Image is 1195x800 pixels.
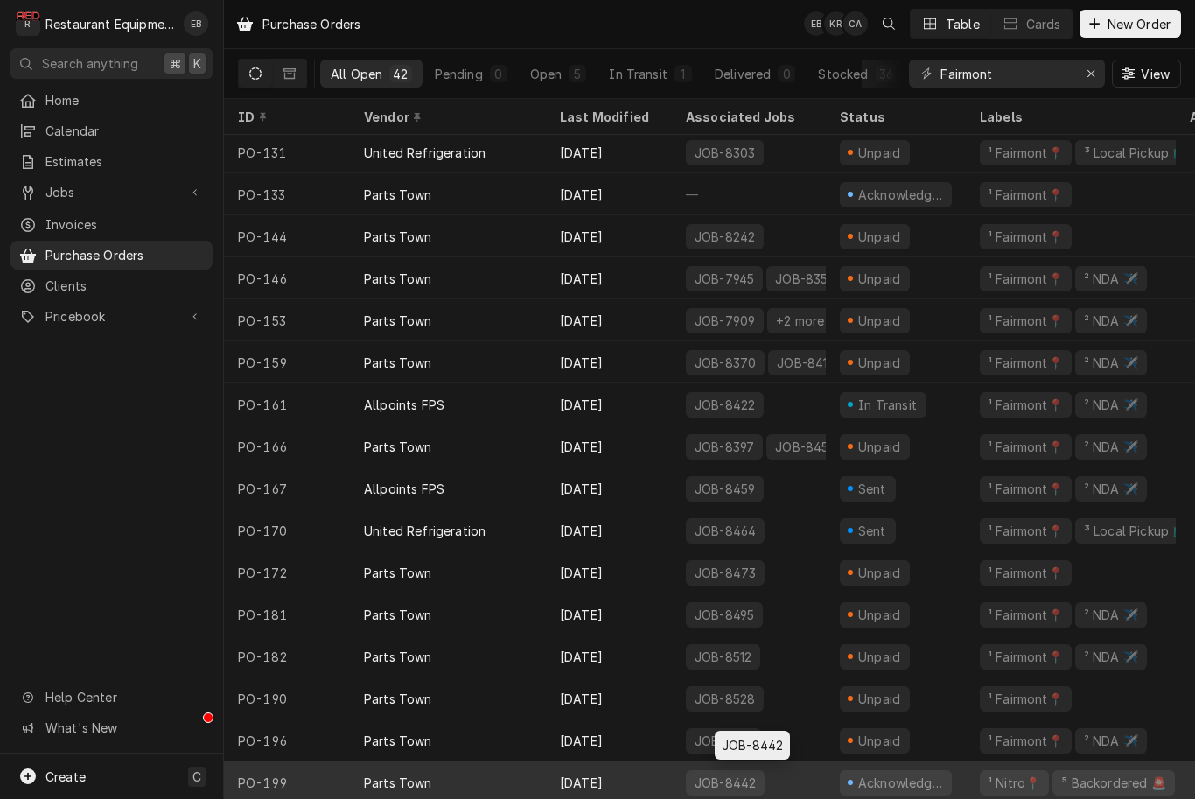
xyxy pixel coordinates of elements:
div: PO-190 [224,678,350,720]
span: New Order [1104,16,1174,34]
div: United Refrigeration [364,144,486,163]
div: JOB-8413 [775,354,836,373]
div: PO-159 [224,342,350,384]
div: Parts Town [364,270,432,289]
div: Unpaid [856,312,903,331]
button: Search anything⌘K [10,49,213,80]
div: ¹ Fairmont📍 [987,144,1065,163]
div: ² NDA ✈️ [1082,312,1140,331]
div: Stocked [818,66,868,84]
div: ² NDA ✈️ [1082,481,1140,499]
div: Restaurant Equipment Diagnostics's Avatar [16,12,40,37]
div: EB [804,12,828,37]
div: Parts Town [364,354,432,373]
div: Open [530,66,563,84]
div: ² NDA ✈️ [1082,354,1140,373]
div: Pending [435,66,483,84]
div: Table [946,16,980,34]
div: ² NDA ✈️ [1082,649,1140,667]
div: Unpaid [856,733,903,751]
span: ⌘ [169,55,181,74]
a: Estimates [10,148,213,177]
div: ¹ Fairmont📍 [987,607,1065,625]
div: [DATE] [546,510,672,552]
div: Kelli Robinette's Avatar [824,12,849,37]
div: ¹ Fairmont📍 [987,270,1065,289]
span: Clients [45,277,204,296]
div: JOB-7909 [693,312,757,331]
div: [DATE] [546,426,672,468]
span: Search anything [42,55,138,74]
div: Parts Town [364,607,432,625]
div: ¹ Fairmont📍 [987,649,1065,667]
span: Calendar [45,123,204,141]
div: — [672,174,826,216]
div: Parts Town [364,649,432,667]
div: In Transit [609,66,667,84]
div: Parts Town [364,775,432,793]
a: Calendar [10,117,213,146]
div: PO-167 [224,468,350,510]
div: [DATE] [546,132,672,174]
div: 5 [572,66,583,84]
div: All Open [331,66,382,84]
div: Emily Bird's Avatar [184,12,208,37]
div: [DATE] [546,636,672,678]
div: Acknowledged [856,775,945,793]
div: Sent [856,481,889,499]
div: United Refrigeration [364,523,486,541]
div: [DATE] [546,258,672,300]
div: Unpaid [856,144,903,163]
div: 36 [879,66,893,84]
span: View [1137,66,1173,84]
div: Unpaid [856,691,903,709]
div: [DATE] [546,342,672,384]
div: Allpoints FPS [364,481,444,499]
div: [DATE] [546,216,672,258]
div: JOB-8459 [773,439,837,457]
div: ¹ Fairmont📍 [987,354,1065,373]
div: Emily Bird's Avatar [804,12,828,37]
div: PO-133 [224,174,350,216]
div: ¹ Nitro📍 [987,775,1042,793]
div: Parts Town [364,565,432,583]
div: JOB-8495 [693,607,756,625]
div: JOB-8464 [693,523,758,541]
div: PO-181 [224,594,350,636]
div: ¹ Fairmont📍 [987,523,1065,541]
div: [DATE] [546,720,672,762]
div: ² NDA ✈️ [1082,270,1140,289]
div: Sent [856,523,889,541]
span: Purchase Orders [45,247,204,265]
div: Parts Town [364,312,432,331]
div: ¹ Fairmont📍 [987,312,1065,331]
div: [DATE] [546,678,672,720]
div: JOB-8512 [693,649,753,667]
a: Home [10,87,213,116]
div: Acknowledged [856,186,945,205]
div: Unpaid [856,270,903,289]
div: Delivered [715,66,771,84]
input: Keyword search [940,60,1072,88]
div: EB [184,12,208,37]
div: Parts Town [364,733,432,751]
div: [DATE] [546,552,672,594]
div: Restaurant Equipment Diagnostics [45,16,174,34]
div: Parts Town [364,228,432,247]
span: Jobs [45,184,178,202]
div: PO-182 [224,636,350,678]
div: ² NDA ✈️ [1082,396,1140,415]
div: [DATE] [546,300,672,342]
a: Invoices [10,211,213,240]
div: Chrissy Adams's Avatar [843,12,868,37]
div: Unpaid [856,439,903,457]
div: ¹ Fairmont📍 [987,565,1065,583]
a: Go to Help Center [10,684,213,712]
div: ¹ Fairmont📍 [987,396,1065,415]
div: ² NDA ✈️ [1082,607,1140,625]
span: Help Center [45,689,202,707]
div: Status [840,109,948,127]
span: Invoices [45,216,204,235]
div: +2 more [774,312,826,331]
div: ⁵ Backordered 🚨 [1059,775,1167,793]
